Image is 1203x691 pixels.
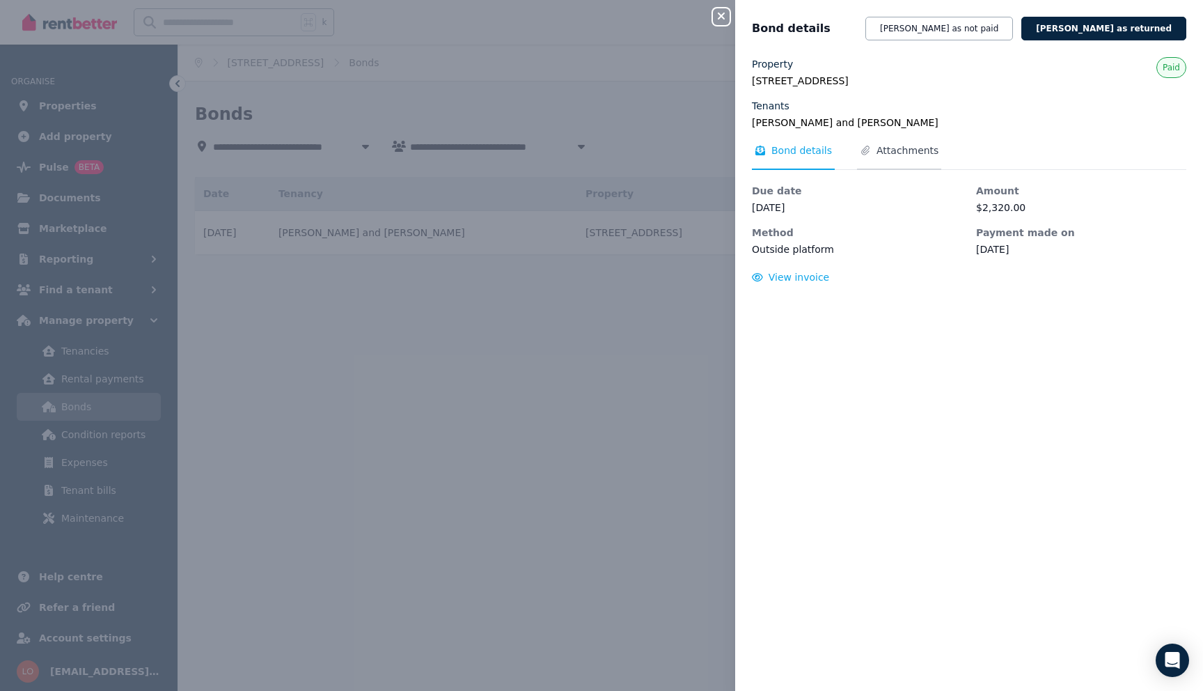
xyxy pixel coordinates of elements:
span: Paid [1163,62,1180,73]
dt: Due date [752,184,962,198]
span: Attachments [876,143,938,157]
dt: Amount [976,184,1186,198]
dt: Payment made on [976,226,1186,240]
span: Bond details [771,143,832,157]
dd: [DATE] [976,242,1186,256]
dt: Method [752,226,962,240]
dd: $2,320.00 [976,201,1186,215]
nav: Tabs [752,143,1186,170]
span: Bond details [752,20,831,37]
button: View invoice [752,270,829,284]
label: Tenants [752,99,789,113]
button: [PERSON_NAME] as not paid [865,17,1013,40]
button: [PERSON_NAME] as returned [1021,17,1186,40]
div: Open Intercom Messenger [1156,644,1189,677]
legend: [PERSON_NAME] and [PERSON_NAME] [752,116,1186,130]
span: View invoice [769,272,830,283]
label: Property [752,57,793,71]
legend: [STREET_ADDRESS] [752,74,1186,88]
dd: [DATE] [752,201,962,215]
dd: Outside platform [752,242,962,256]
